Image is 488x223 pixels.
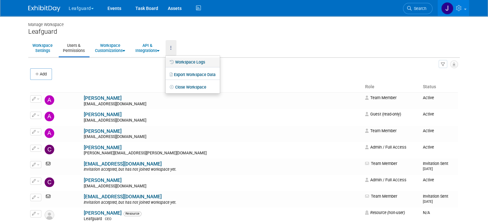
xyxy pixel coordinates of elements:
[28,16,460,28] div: Manage Workspace
[365,177,407,182] span: Admin / Full Access
[45,95,54,105] img: Adam Santor
[403,3,432,14] a: Search
[84,151,361,156] div: [PERSON_NAME][EMAIL_ADDRESS][PERSON_NAME][DOMAIN_NAME]
[166,57,220,67] a: Workspace Logs
[84,210,122,216] a: [PERSON_NAME]
[412,6,426,11] span: Search
[45,145,54,154] img: Chris Jarvis
[365,194,397,199] span: Team Member
[84,145,122,150] a: [PERSON_NAME]
[84,194,162,200] a: [EMAIL_ADDRESS][DOMAIN_NAME]
[166,70,220,80] a: Export Workspace Data
[363,81,420,92] th: Role
[365,210,405,215] span: Resource (non-user)
[423,128,434,133] span: Active
[365,128,397,133] span: Team Member
[131,40,164,56] a: API &Integrations
[84,134,361,140] div: [EMAIL_ADDRESS][DOMAIN_NAME]
[423,145,434,150] span: Active
[45,112,54,121] img: Alfiatu Kamara
[84,95,122,101] a: [PERSON_NAME]
[166,82,220,92] a: Close Workspace
[423,210,430,215] span: N/A
[28,40,57,56] a: WorkspaceSettings
[45,177,54,187] img: Clayton Stackpole
[91,40,129,56] a: WorkspaceCustomizations
[45,210,54,220] img: Resource
[423,194,448,204] span: Invitation Sent
[84,118,361,123] div: [EMAIL_ADDRESS][DOMAIN_NAME]
[365,95,397,100] span: Team Member
[30,68,52,80] button: Add
[420,81,458,92] th: Status
[59,40,89,56] a: Users &Permissions
[84,161,162,167] a: [EMAIL_ADDRESS][DOMAIN_NAME]
[365,112,401,116] span: Guest (read-only)
[423,95,434,100] span: Active
[28,5,60,12] img: ExhibitDay
[423,200,433,204] small: [DATE]
[423,161,448,171] span: Invitation Sent
[423,177,434,182] span: Active
[84,200,361,205] div: Invitation accepted, but has not joined workspace yet.
[84,102,361,107] div: [EMAIL_ADDRESS][DOMAIN_NAME]
[45,128,54,138] img: Arlene Duncan
[28,28,460,36] div: Leafguard
[84,112,122,117] a: [PERSON_NAME]
[84,184,361,189] div: [EMAIL_ADDRESS][DOMAIN_NAME]
[423,112,434,116] span: Active
[423,167,433,171] small: [DATE]
[84,217,104,221] span: Leafguard
[84,128,122,134] a: [PERSON_NAME]
[365,145,407,150] span: Admin / Full Access
[105,217,111,221] span: CEO
[124,211,141,216] span: Resource
[84,177,122,183] a: [PERSON_NAME]
[441,2,453,14] img: Jonathan Zargo
[84,167,361,172] div: Invitation accepted, but has not joined workspace yet.
[365,161,397,166] span: Team Member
